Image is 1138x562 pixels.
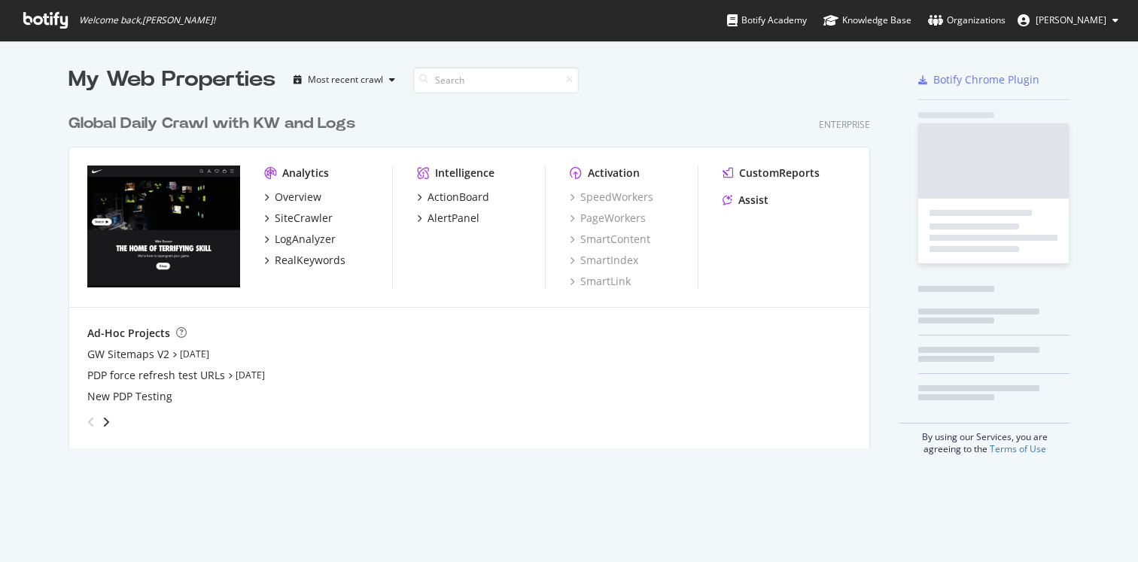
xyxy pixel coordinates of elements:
[570,211,646,226] a: PageWorkers
[570,232,650,247] a: SmartContent
[264,232,336,247] a: LogAnalyzer
[275,211,333,226] div: SiteCrawler
[236,369,265,381] a: [DATE]
[738,193,768,208] div: Assist
[428,190,489,205] div: ActionBoard
[570,253,638,268] a: SmartIndex
[435,166,494,181] div: Intelligence
[81,410,101,434] div: angle-left
[275,190,321,205] div: Overview
[101,415,111,430] div: angle-right
[727,13,807,28] div: Botify Academy
[264,211,333,226] a: SiteCrawler
[282,166,329,181] div: Analytics
[79,14,215,26] span: Welcome back, [PERSON_NAME] !
[180,348,209,360] a: [DATE]
[264,190,321,205] a: Overview
[819,118,870,131] div: Enterprise
[588,166,640,181] div: Activation
[570,190,653,205] a: SpeedWorkers
[723,193,768,208] a: Assist
[87,347,169,362] a: GW Sitemaps V2
[68,95,882,448] div: grid
[308,75,383,84] div: Most recent crawl
[823,13,911,28] div: Knowledge Base
[87,166,240,287] img: nike.com
[68,65,275,95] div: My Web Properties
[928,13,1006,28] div: Organizations
[570,274,631,289] a: SmartLink
[413,67,579,93] input: Search
[990,442,1046,455] a: Terms of Use
[417,190,489,205] a: ActionBoard
[87,368,225,383] a: PDP force refresh test URLs
[275,253,345,268] div: RealKeywords
[1006,8,1130,32] button: [PERSON_NAME]
[933,72,1039,87] div: Botify Chrome Plugin
[899,423,1070,455] div: By using our Services, you are agreeing to the
[1036,14,1106,26] span: Georgie Phillips
[739,166,820,181] div: CustomReports
[87,326,170,341] div: Ad-Hoc Projects
[87,389,172,404] a: New PDP Testing
[275,232,336,247] div: LogAnalyzer
[723,166,820,181] a: CustomReports
[288,68,401,92] button: Most recent crawl
[264,253,345,268] a: RealKeywords
[68,113,355,135] div: Global Daily Crawl with KW and Logs
[428,211,479,226] div: AlertPanel
[417,211,479,226] a: AlertPanel
[918,72,1039,87] a: Botify Chrome Plugin
[68,113,361,135] a: Global Daily Crawl with KW and Logs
